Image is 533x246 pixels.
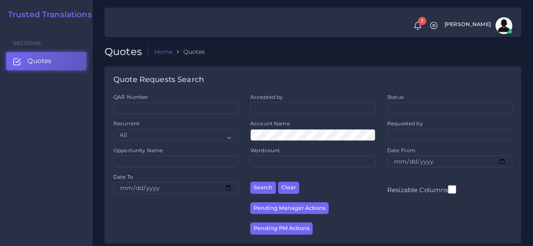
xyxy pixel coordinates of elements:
input: Resizable Columns [448,184,456,195]
label: Accepted by [250,93,283,101]
button: Search [250,182,276,194]
button: Clear [278,182,299,194]
a: 1 [410,21,425,30]
label: Account Name [250,120,290,127]
a: Quotes [6,52,86,70]
li: Quotes [172,48,205,56]
label: Opportunity Name [113,147,163,154]
a: Trusted Translations [2,10,92,20]
button: Pending PM Actions [250,222,313,235]
h4: Quote Requests Search [113,75,204,85]
a: [PERSON_NAME]avatar [440,17,515,34]
label: Date To [113,173,133,180]
a: Home [154,48,173,56]
label: Date From [387,147,415,154]
span: 1 [418,17,426,25]
span: Sections [13,40,41,46]
span: Quotes [27,56,51,66]
span: [PERSON_NAME] [445,22,491,27]
label: Recurrent [113,120,139,127]
h2: Quotes [104,46,148,58]
label: Resizable Columns [387,184,456,195]
label: Requested by [387,120,423,127]
label: Wordcount [250,147,280,154]
label: Status [387,93,404,101]
button: Pending Manager Actions [250,202,329,214]
img: avatar [496,17,512,34]
label: QAR Number [113,93,148,101]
